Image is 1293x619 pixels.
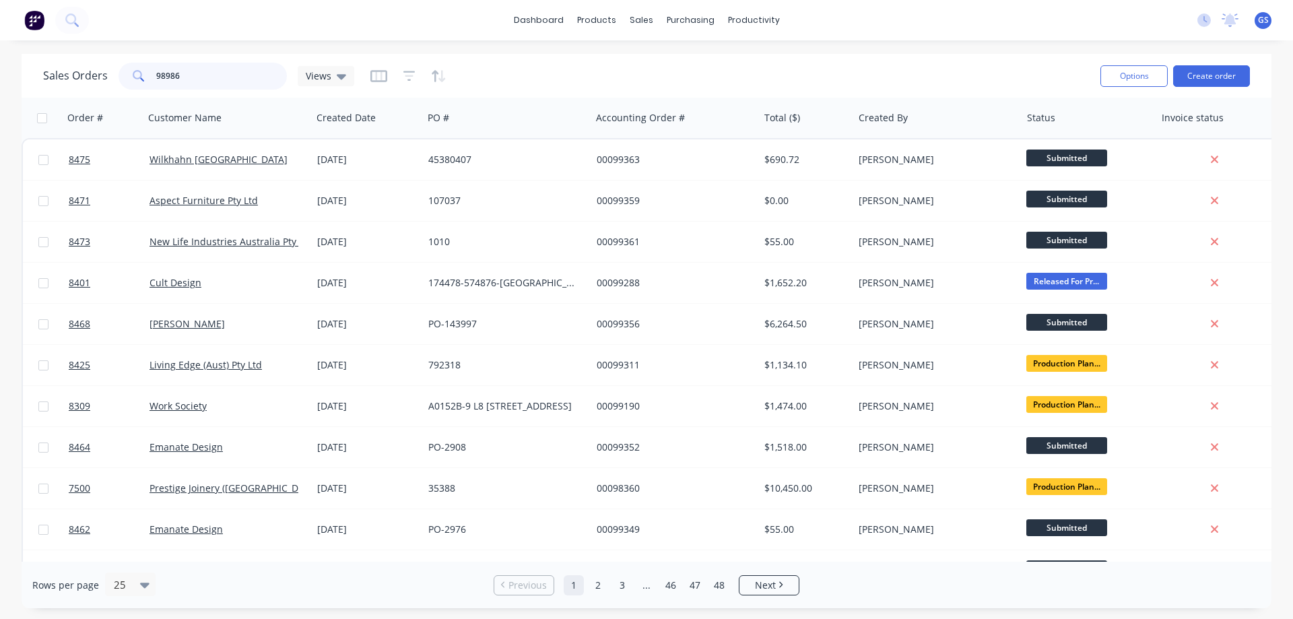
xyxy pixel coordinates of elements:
[1026,478,1107,495] span: Production Plan...
[150,482,354,494] a: Prestige Joinery ([GEOGRAPHIC_DATA]) Pty Ltd
[317,276,418,290] div: [DATE]
[317,399,418,413] div: [DATE]
[764,523,843,536] div: $55.00
[150,194,258,207] a: Aspect Furniture Pty Ltd
[69,304,150,344] a: 8468
[859,358,1008,372] div: [PERSON_NAME]
[150,317,225,330] a: [PERSON_NAME]
[508,579,547,592] span: Previous
[597,358,746,372] div: 00099311
[570,10,623,30] div: products
[859,153,1008,166] div: [PERSON_NAME]
[660,10,721,30] div: purchasing
[764,358,843,372] div: $1,134.10
[1027,111,1055,125] div: Status
[859,441,1008,454] div: [PERSON_NAME]
[317,194,418,207] div: [DATE]
[69,222,150,262] a: 8473
[1026,191,1107,207] span: Submitted
[1100,65,1168,87] button: Options
[1026,519,1107,536] span: Submitted
[709,575,729,595] a: Page 48
[317,111,376,125] div: Created Date
[1026,232,1107,249] span: Submitted
[69,386,150,426] a: 8309
[1162,111,1224,125] div: Invoice status
[150,523,223,535] a: Emanate Design
[859,276,1008,290] div: [PERSON_NAME]
[859,399,1008,413] div: [PERSON_NAME]
[428,111,449,125] div: PO #
[150,358,262,371] a: Living Edge (Aust) Pty Ltd
[597,441,746,454] div: 00099352
[317,317,418,331] div: [DATE]
[428,276,578,290] div: 174478-574876-[GEOGRAPHIC_DATA]
[764,276,843,290] div: $1,652.20
[24,10,44,30] img: Factory
[859,317,1008,331] div: [PERSON_NAME]
[1258,14,1269,26] span: GS
[859,482,1008,495] div: [PERSON_NAME]
[317,482,418,495] div: [DATE]
[69,139,150,180] a: 8475
[623,10,660,30] div: sales
[69,276,90,290] span: 8401
[150,235,313,248] a: New Life Industries Australia Pty Ltd
[1026,560,1107,577] span: Submitted
[661,575,681,595] a: Page 46
[739,579,799,592] a: Next page
[428,358,578,372] div: 792318
[317,358,418,372] div: [DATE]
[69,482,90,495] span: 7500
[428,194,578,207] div: 107037
[69,317,90,331] span: 8468
[150,276,201,289] a: Cult Design
[69,235,90,249] span: 8473
[428,523,578,536] div: PO-2976
[428,153,578,166] div: 45380407
[428,441,578,454] div: PO-2908
[69,194,90,207] span: 8471
[721,10,787,30] div: productivity
[764,482,843,495] div: $10,450.00
[69,468,150,509] a: 7500
[150,441,223,453] a: Emanate Design
[69,263,150,303] a: 8401
[43,69,108,82] h1: Sales Orders
[859,235,1008,249] div: [PERSON_NAME]
[148,111,222,125] div: Customer Name
[69,441,90,454] span: 8464
[764,399,843,413] div: $1,474.00
[597,317,746,331] div: 00099356
[597,153,746,166] div: 00099363
[755,579,776,592] span: Next
[597,194,746,207] div: 00099359
[69,550,150,591] a: 8461
[764,111,800,125] div: Total ($)
[317,153,418,166] div: [DATE]
[428,235,578,249] div: 1010
[636,575,657,595] a: Jump forward
[67,111,103,125] div: Order #
[494,579,554,592] a: Previous page
[156,63,288,90] input: Search...
[69,345,150,385] a: 8425
[564,575,584,595] a: Page 1 is your current page
[428,399,578,413] div: A0152B-9 L8 [STREET_ADDRESS]
[764,153,843,166] div: $690.72
[428,482,578,495] div: 35388
[764,317,843,331] div: $6,264.50
[32,579,99,592] span: Rows per page
[597,399,746,413] div: 00099190
[1026,437,1107,454] span: Submitted
[859,194,1008,207] div: [PERSON_NAME]
[428,317,578,331] div: PO-143997
[317,523,418,536] div: [DATE]
[1026,150,1107,166] span: Submitted
[1026,314,1107,331] span: Submitted
[1173,65,1250,87] button: Create order
[69,509,150,550] a: 8462
[597,482,746,495] div: 00098360
[859,111,908,125] div: Created By
[1026,273,1107,290] span: Released For Pr...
